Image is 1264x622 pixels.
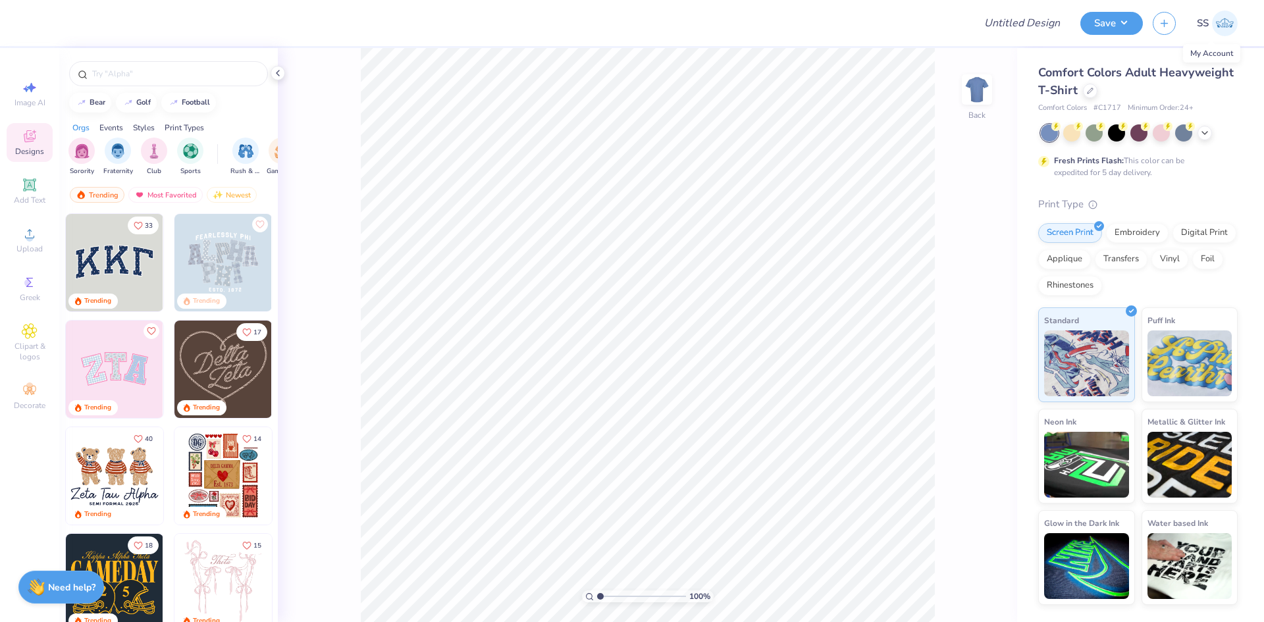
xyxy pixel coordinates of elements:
span: Sorority [70,167,94,176]
img: Glow in the Dark Ink [1044,533,1129,599]
div: Trending [84,403,111,413]
img: b0e5e834-c177-467b-9309-b33acdc40f03 [271,427,369,525]
button: Like [236,323,267,341]
button: filter button [267,138,297,176]
img: d12c9beb-9502-45c7-ae94-40b97fdd6040 [163,427,260,525]
span: Add Text [14,195,45,205]
div: Digital Print [1172,223,1236,243]
img: Metallic & Glitter Ink [1147,432,1232,498]
img: Sorority Image [74,143,90,159]
span: Minimum Order: 24 + [1128,103,1194,114]
div: Applique [1038,249,1091,269]
div: Trending [84,296,111,306]
img: 12710c6a-dcc0-49ce-8688-7fe8d5f96fe2 [174,321,272,418]
img: 6de2c09e-6ade-4b04-8ea6-6dac27e4729e [174,427,272,525]
button: filter button [141,138,167,176]
span: 33 [145,222,153,229]
strong: Fresh Prints Flash: [1054,155,1124,166]
div: Events [99,122,123,134]
span: Puff Ink [1147,313,1175,327]
span: Clipart & logos [7,341,53,362]
img: Water based Ink [1147,533,1232,599]
button: Like [128,536,159,554]
div: Newest [207,187,257,203]
button: filter button [230,138,261,176]
span: Greek [20,292,40,303]
span: Designs [15,146,44,157]
img: Sam Snyder [1212,11,1238,36]
img: a3be6b59-b000-4a72-aad0-0c575b892a6b [66,427,163,525]
span: Neon Ink [1044,415,1076,428]
img: Back [964,76,990,103]
div: Styles [133,122,155,134]
div: Orgs [72,122,90,134]
button: Save [1080,12,1143,35]
span: Standard [1044,313,1079,327]
span: Club [147,167,161,176]
span: Comfort Colors [1038,103,1087,114]
div: filter for Sports [177,138,203,176]
img: 5a4b4175-9e88-49c8-8a23-26d96782ddc6 [174,214,272,311]
img: trending.gif [76,190,86,199]
span: 15 [253,542,261,549]
img: Sports Image [183,143,198,159]
span: Upload [16,244,43,254]
div: Trending [193,296,220,306]
button: Like [252,217,268,232]
div: filter for Sorority [68,138,95,176]
div: filter for Game Day [267,138,297,176]
input: Untitled Design [974,10,1070,36]
div: Screen Print [1038,223,1102,243]
span: 17 [253,329,261,336]
button: bear [69,93,111,113]
button: Like [236,430,267,448]
div: Trending [84,509,111,519]
button: football [161,93,216,113]
button: Like [144,323,159,339]
button: Like [128,217,159,234]
div: Rhinestones [1038,276,1102,296]
span: Fraternity [103,167,133,176]
img: trend_line.gif [76,99,87,107]
div: filter for Fraternity [103,138,133,176]
span: Metallic & Glitter Ink [1147,415,1225,428]
div: Trending [193,403,220,413]
div: My Account [1183,44,1240,63]
div: football [182,99,210,106]
span: 18 [145,542,153,549]
img: edfb13fc-0e43-44eb-bea2-bf7fc0dd67f9 [163,214,260,311]
div: Print Type [1038,197,1238,212]
div: Transfers [1095,249,1147,269]
img: most_fav.gif [134,190,145,199]
span: SS [1197,16,1209,31]
button: filter button [177,138,203,176]
div: golf [136,99,151,106]
img: trend_line.gif [169,99,179,107]
img: ead2b24a-117b-4488-9b34-c08fd5176a7b [271,321,369,418]
span: Image AI [14,97,45,108]
button: filter button [103,138,133,176]
img: Neon Ink [1044,432,1129,498]
span: 100 % [689,590,710,602]
span: # C1717 [1093,103,1121,114]
div: Trending [70,187,124,203]
button: Like [236,536,267,554]
div: Embroidery [1106,223,1169,243]
button: Like [128,430,159,448]
span: Game Day [267,167,297,176]
div: Print Types [165,122,204,134]
strong: Need help? [48,581,95,594]
span: Glow in the Dark Ink [1044,516,1119,530]
div: Foil [1192,249,1223,269]
img: Fraternity Image [111,143,125,159]
span: Sports [180,167,201,176]
span: Water based Ink [1147,516,1208,530]
div: Vinyl [1151,249,1188,269]
div: filter for Rush & Bid [230,138,261,176]
img: a3f22b06-4ee5-423c-930f-667ff9442f68 [271,214,369,311]
img: Standard [1044,330,1129,396]
img: trend_line.gif [123,99,134,107]
button: filter button [68,138,95,176]
div: This color can be expedited for 5 day delivery. [1054,155,1216,178]
span: Comfort Colors Adult Heavyweight T-Shirt [1038,65,1234,98]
